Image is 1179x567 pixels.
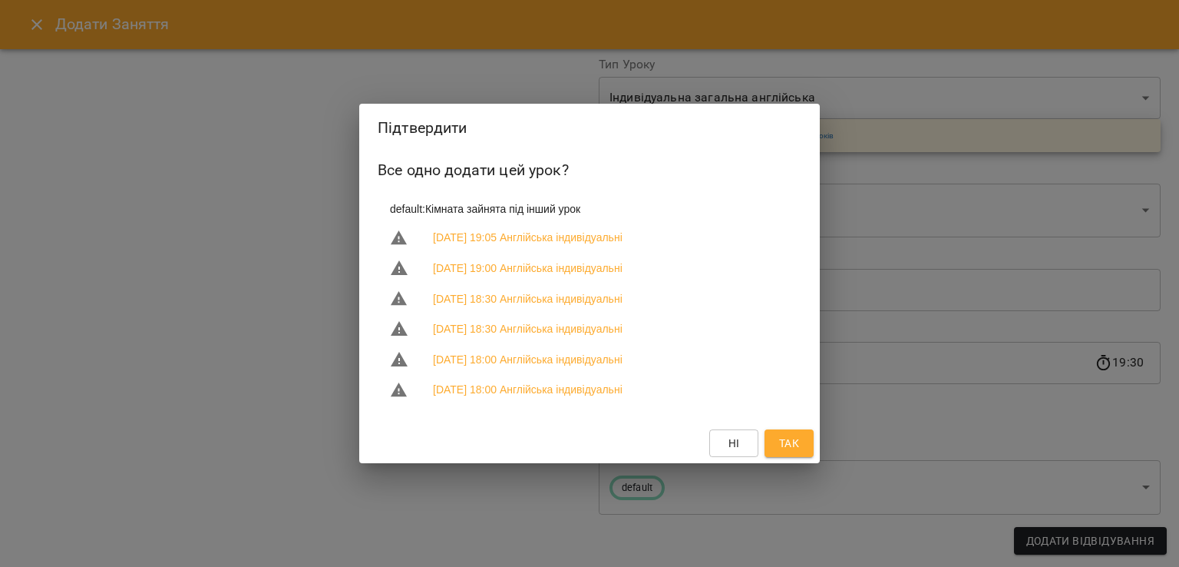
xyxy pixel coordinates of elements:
li: default : Кімната зайнята під інший урок [378,195,801,223]
a: [DATE] 18:00 Англійська індивідуальні [433,352,623,367]
h2: Підтвердити [378,116,801,140]
a: [DATE] 18:30 Англійська індивідуальні [433,321,623,337]
a: [DATE] 18:30 Англійська індивідуальні [433,291,623,307]
a: [DATE] 19:00 Англійська індивідуальні [433,260,623,276]
h6: Все одно додати цей урок? [378,158,801,182]
a: [DATE] 19:05 Англійська індивідуальні [433,230,623,245]
button: Так [765,429,814,457]
button: Ні [709,429,758,457]
a: [DATE] 18:00 Англійська індивідуальні [433,382,623,397]
span: Ні [728,434,740,453]
span: Так [779,434,799,453]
